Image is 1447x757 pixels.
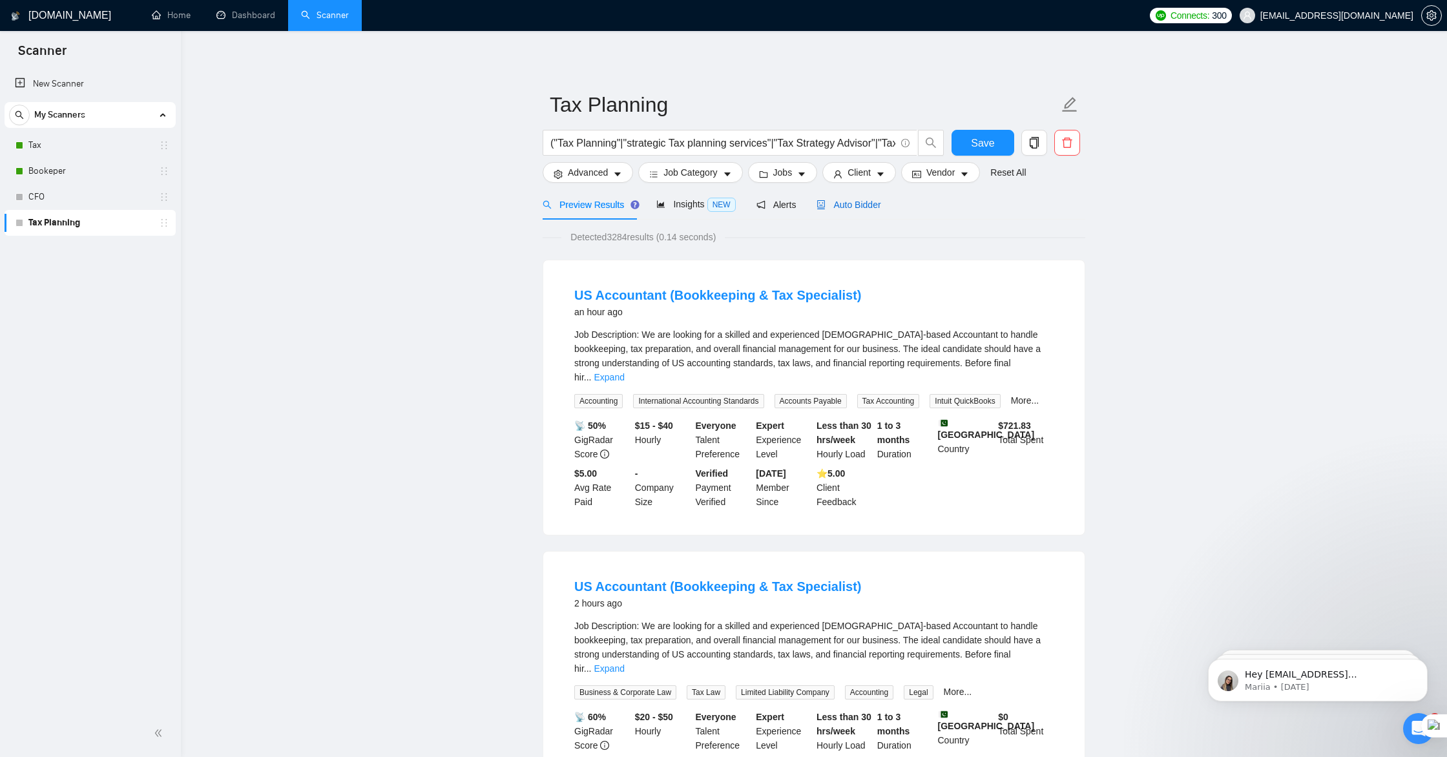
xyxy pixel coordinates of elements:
span: 7 [1430,713,1440,723]
b: 📡 50% [574,420,606,431]
span: delete [1055,137,1079,149]
button: userClientcaret-down [822,162,896,183]
span: Connects: [1171,8,1209,23]
span: caret-down [613,169,622,179]
span: holder [159,218,169,228]
a: homeHome [152,10,191,21]
span: bars [649,169,658,179]
div: Total Spent [995,419,1056,461]
span: Accounting [845,685,893,700]
div: Talent Preference [693,710,754,752]
img: logo [11,6,20,26]
img: 🇵🇰 [939,710,948,719]
div: GigRadar Score [572,710,632,752]
div: Payment Verified [693,466,754,509]
img: 🇵🇰 [939,419,948,428]
span: Client [848,165,871,180]
button: search [9,105,30,125]
b: [GEOGRAPHIC_DATA] [938,710,1035,731]
span: folder [759,169,768,179]
button: delete [1054,130,1080,156]
div: Client Feedback [814,466,875,509]
span: setting [1422,10,1441,21]
div: Talent Preference [693,419,754,461]
iframe: Intercom notifications message [1189,632,1447,722]
span: Alerts [756,200,796,210]
b: $15 - $40 [635,420,673,431]
a: Bookeper [28,158,151,184]
span: 300 [1212,8,1226,23]
span: Scanner [8,41,77,68]
div: Company Size [632,466,693,509]
div: Country [935,710,996,752]
span: Auto Bidder [817,200,880,210]
span: International Accounting Standards [633,394,764,408]
iframe: Intercom live chat [1403,713,1434,744]
span: user [1243,11,1252,20]
span: area-chart [656,200,665,209]
a: More... [944,687,972,697]
li: New Scanner [5,71,176,97]
span: copy [1022,137,1046,149]
div: Hourly [632,419,693,461]
b: $ 721.83 [998,420,1031,431]
span: idcard [912,169,921,179]
b: Everyone [696,420,736,431]
a: Reset All [990,165,1026,180]
img: upwork-logo.png [1156,10,1166,21]
span: edit [1061,96,1078,113]
span: Detected 3284 results (0.14 seconds) [561,230,725,244]
span: Intuit QuickBooks [930,394,1000,408]
div: Avg Rate Paid [572,466,632,509]
span: Save [971,135,994,151]
span: Vendor [926,165,955,180]
div: an hour ago [574,304,862,320]
b: Less than 30 hrs/week [817,420,871,445]
input: Scanner name... [550,88,1059,121]
div: Job Description: We are looking for a skilled and experienced [DEMOGRAPHIC_DATA]-based Accountant... [574,327,1054,384]
span: ... [584,372,592,382]
b: Everyone [696,712,736,722]
button: search [918,130,944,156]
div: Duration [875,419,935,461]
a: Tax Planning [28,210,151,236]
span: double-left [154,727,167,740]
button: copy [1021,130,1047,156]
button: settingAdvancedcaret-down [543,162,633,183]
span: caret-down [876,169,885,179]
a: Expand [594,372,624,382]
span: search [543,200,552,209]
a: setting [1421,10,1442,21]
span: Job Category [663,165,717,180]
span: caret-down [723,169,732,179]
span: holder [159,166,169,176]
span: info-circle [600,450,609,459]
b: $20 - $50 [635,712,673,722]
span: Advanced [568,165,608,180]
b: $ 0 [998,712,1008,722]
div: Tooltip anchor [629,199,641,211]
div: Country [935,419,996,461]
span: caret-down [960,169,969,179]
span: caret-down [797,169,806,179]
button: Save [952,130,1014,156]
span: Jobs [773,165,793,180]
a: Tax [28,132,151,158]
span: Tax Law [687,685,725,700]
b: Less than 30 hrs/week [817,712,871,736]
span: search [10,110,29,119]
span: search [919,137,943,149]
div: Hourly Load [814,419,875,461]
b: 1 to 3 months [877,712,910,736]
button: setting [1421,5,1442,26]
a: dashboardDashboard [216,10,275,21]
b: Expert [756,712,784,722]
a: More... [1011,395,1039,406]
button: idcardVendorcaret-down [901,162,980,183]
div: Duration [875,710,935,752]
span: NEW [707,198,736,212]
